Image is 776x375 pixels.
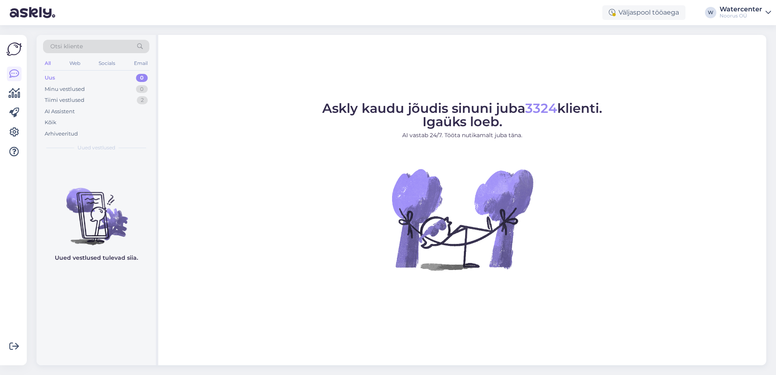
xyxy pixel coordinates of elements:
[45,108,75,116] div: AI Assistent
[97,58,117,69] div: Socials
[6,41,22,57] img: Askly Logo
[720,13,762,19] div: Noorus OÜ
[45,119,56,127] div: Kõik
[322,131,602,140] p: AI vastab 24/7. Tööta nutikamalt juba täna.
[37,173,156,246] img: No chats
[137,96,148,104] div: 2
[136,74,148,82] div: 0
[525,100,557,116] span: 3324
[602,5,685,20] div: Väljaspool tööaega
[45,96,84,104] div: Tiimi vestlused
[136,85,148,93] div: 0
[45,85,85,93] div: Minu vestlused
[43,58,52,69] div: All
[322,100,602,129] span: Askly kaudu jõudis sinuni juba klienti. Igaüks loeb.
[78,144,115,151] span: Uued vestlused
[55,254,138,262] p: Uued vestlused tulevad siia.
[720,6,762,13] div: Watercenter
[45,74,55,82] div: Uus
[68,58,82,69] div: Web
[45,130,78,138] div: Arhiveeritud
[132,58,149,69] div: Email
[705,7,716,18] div: W
[50,42,83,51] span: Otsi kliente
[389,146,535,292] img: No Chat active
[720,6,771,19] a: WatercenterNoorus OÜ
